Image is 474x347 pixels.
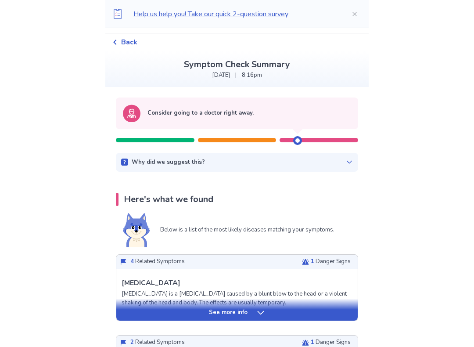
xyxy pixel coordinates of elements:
[122,278,180,289] p: [MEDICAL_DATA]
[130,339,134,347] span: 2
[112,58,362,72] p: Symptom Check Summary
[242,72,262,80] p: 8:16pm
[133,9,337,19] p: Help us help you! Take our quick 2-question survey
[235,72,237,80] p: |
[311,258,351,267] p: Danger Signs
[121,37,137,48] span: Back
[122,290,352,307] p: [MEDICAL_DATA] is a [MEDICAL_DATA] caused by a blunt blow to the head or a violent shaking of the...
[311,258,314,266] span: 1
[130,258,134,266] span: 4
[209,309,248,318] p: See more info
[132,159,205,167] p: Why did we suggest this?
[160,226,334,235] p: Below is a list of the most likely diseases matching your symptoms.
[147,109,254,118] p: Consider going to a doctor right away.
[123,213,150,248] img: Shiba
[212,72,230,80] p: [DATE]
[311,339,314,347] span: 1
[130,258,185,267] p: Related Symptoms
[124,193,213,206] p: Here's what we found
